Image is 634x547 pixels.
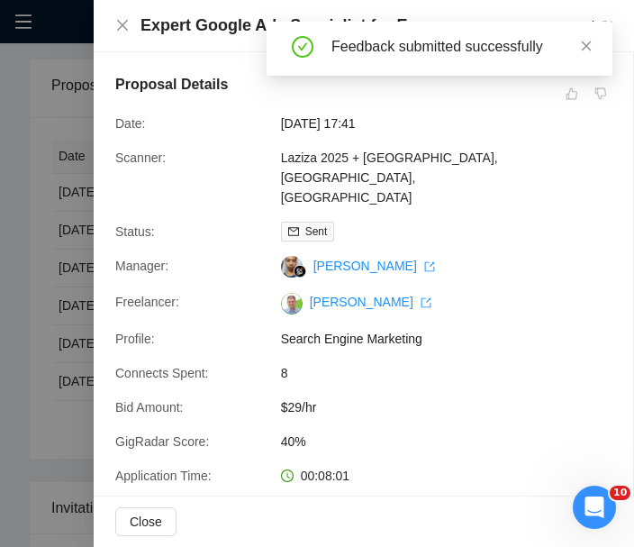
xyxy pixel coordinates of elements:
[115,74,228,96] h5: Proposal Details
[281,150,498,205] a: Laziza 2025 + [GEOGRAPHIC_DATA], [GEOGRAPHIC_DATA], [GEOGRAPHIC_DATA]
[115,332,155,346] span: Profile:
[281,432,551,451] span: 40%
[310,295,431,309] a: [PERSON_NAME] export
[610,486,630,500] span: 10
[313,259,435,273] a: [PERSON_NAME] export
[305,225,328,238] span: Sent
[115,400,184,415] span: Bid Amount:
[281,363,551,383] span: 8
[281,293,303,315] img: c1Idtl1sL_ojuo0BAW6lnVbU7OTxrDYU7FneGCPoFyJniWx9-ph69Zd6FWc_LIL-5A
[281,470,294,482] span: clock-circle
[573,486,616,529] iframe: Intercom live chat
[281,397,551,417] span: $29/hr
[115,366,209,380] span: Connects Spent:
[115,469,212,483] span: Application Time:
[140,14,456,37] h4: Expert Google Ads Specialist for E-commerce Store
[115,295,179,309] span: Freelancer:
[292,36,313,58] span: check-circle
[580,40,593,52] span: close
[115,116,145,131] span: Date:
[130,512,162,532] span: Close
[115,18,130,32] span: close
[115,150,166,165] span: Scanner:
[301,469,350,483] span: 00:08:01
[115,18,130,33] button: Close
[331,36,591,58] div: Feedback submitted successfully
[281,329,551,349] span: Search Engine Marketing
[115,434,209,449] span: GigRadar Score:
[294,265,306,278] img: gigradar-bm.png
[115,507,177,536] button: Close
[521,19,612,33] a: Go to Upworkexport
[421,297,431,308] span: export
[424,261,435,272] span: export
[288,226,299,237] span: mail
[115,259,168,273] span: Manager:
[115,224,155,239] span: Status:
[281,114,551,133] span: [DATE] 17:41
